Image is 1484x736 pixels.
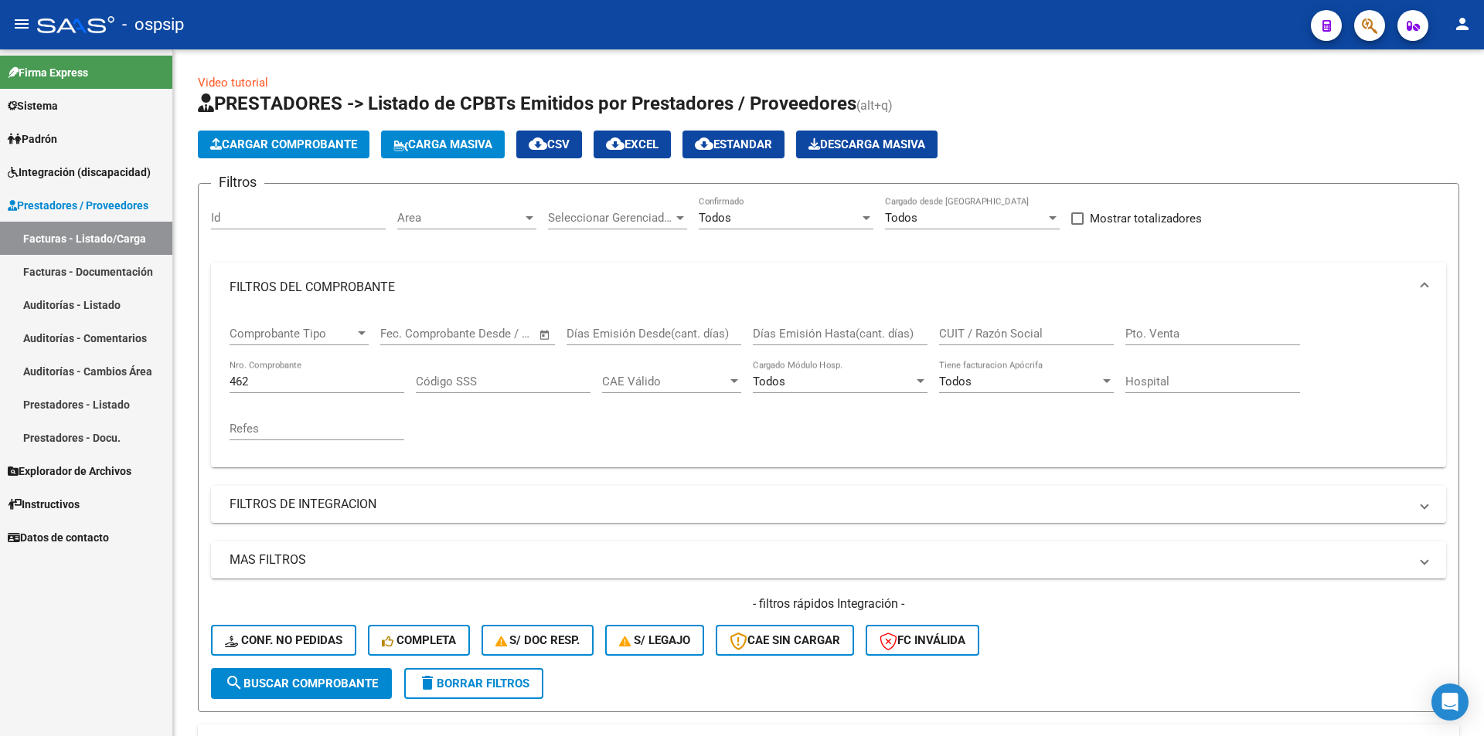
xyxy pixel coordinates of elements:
[605,625,704,656] button: S/ legajo
[495,633,580,647] span: S/ Doc Resp.
[939,375,972,388] span: Todos
[393,137,492,151] span: Carga Masiva
[856,98,893,113] span: (alt+q)
[880,633,965,647] span: FC Inválida
[8,64,88,81] span: Firma Express
[211,312,1446,467] div: FILTROS DEL COMPROBANTE
[211,625,356,656] button: Conf. no pedidas
[536,326,554,344] button: Open calendar
[444,327,519,341] input: End date
[1090,209,1202,228] span: Mostrar totalizadores
[211,263,1446,312] mat-expansion-panel-header: FILTROS DEL COMPROBANTE
[695,134,713,153] mat-icon: cloud_download
[368,625,470,656] button: Completa
[211,541,1446,578] mat-expansion-panel-header: MAS FILTROS
[198,131,369,158] button: Cargar Comprobante
[198,76,268,90] a: Video tutorial
[418,677,529,690] span: Borrar Filtros
[482,625,594,656] button: S/ Doc Resp.
[211,171,264,193] h3: Filtros
[548,211,673,225] span: Seleccionar Gerenciador
[8,97,58,114] span: Sistema
[210,137,357,151] span: Cargar Comprobante
[380,327,431,341] input: Start date
[230,551,1409,568] mat-panel-title: MAS FILTROS
[8,164,151,181] span: Integración (discapacidad)
[796,131,938,158] button: Descarga Masiva
[1431,683,1469,721] div: Open Intercom Messenger
[404,668,543,699] button: Borrar Filtros
[866,625,979,656] button: FC Inválida
[619,633,690,647] span: S/ legajo
[808,137,925,151] span: Descarga Masiva
[8,463,131,480] span: Explorador de Archivos
[211,486,1446,523] mat-expansion-panel-header: FILTROS DE INTEGRACION
[211,595,1446,612] h4: - filtros rápidos Integración -
[606,137,659,151] span: EXCEL
[418,673,437,692] mat-icon: delete
[730,633,840,647] span: CAE SIN CARGAR
[8,197,148,214] span: Prestadores / Proveedores
[8,529,109,546] span: Datos de contacto
[382,633,456,647] span: Completa
[8,496,80,513] span: Instructivos
[230,279,1409,296] mat-panel-title: FILTROS DEL COMPROBANTE
[606,134,625,153] mat-icon: cloud_download
[796,131,938,158] app-download-masive: Descarga masiva de comprobantes (adjuntos)
[211,668,392,699] button: Buscar Comprobante
[602,375,727,388] span: CAE Válido
[230,327,355,341] span: Comprobante Tipo
[1453,15,1472,33] mat-icon: person
[225,673,243,692] mat-icon: search
[8,131,57,148] span: Padrón
[699,211,731,225] span: Todos
[397,211,522,225] span: Area
[885,211,917,225] span: Todos
[682,131,785,158] button: Estandar
[716,625,854,656] button: CAE SIN CARGAR
[225,633,342,647] span: Conf. no pedidas
[12,15,31,33] mat-icon: menu
[529,137,570,151] span: CSV
[753,375,785,388] span: Todos
[225,677,378,690] span: Buscar Comprobante
[529,134,547,153] mat-icon: cloud_download
[516,131,582,158] button: CSV
[230,496,1409,513] mat-panel-title: FILTROS DE INTEGRACION
[381,131,505,158] button: Carga Masiva
[695,137,772,151] span: Estandar
[198,93,856,114] span: PRESTADORES -> Listado de CPBTs Emitidos por Prestadores / Proveedores
[122,8,184,42] span: - ospsip
[594,131,671,158] button: EXCEL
